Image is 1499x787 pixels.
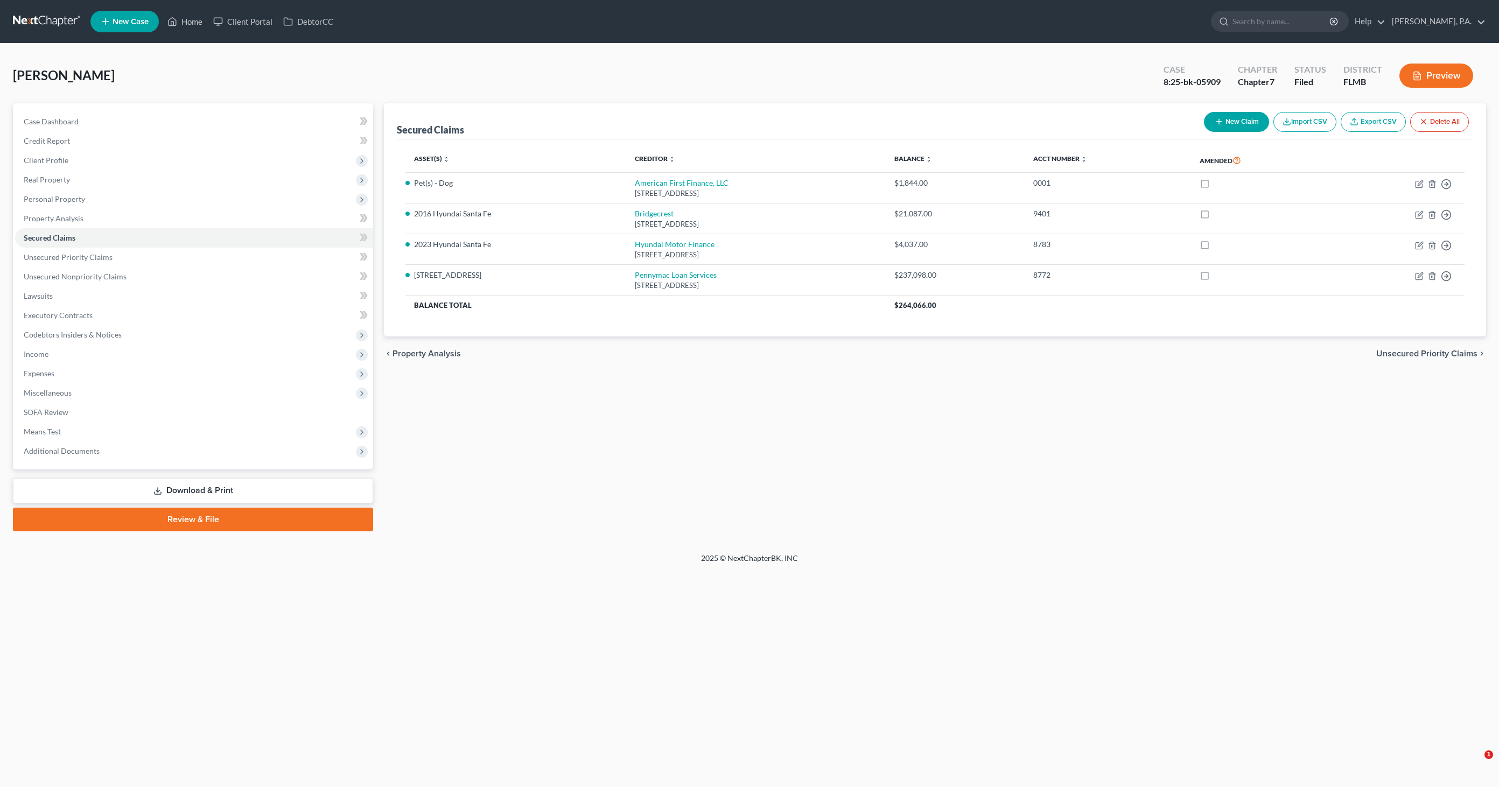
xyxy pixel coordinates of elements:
[1462,750,1488,776] iframe: Intercom live chat
[15,248,373,267] a: Unsecured Priority Claims
[894,178,1016,188] div: $1,844.00
[1341,112,1406,132] a: Export CSV
[15,131,373,151] a: Credit Report
[1484,750,1493,759] span: 1
[669,156,675,163] i: unfold_more
[1033,154,1087,163] a: Acct Number unfold_more
[1033,178,1182,188] div: 0001
[1191,148,1328,173] th: Amended
[24,388,72,397] span: Miscellaneous
[1477,349,1486,358] i: chevron_right
[1232,11,1331,31] input: Search by name...
[113,18,149,26] span: New Case
[384,349,461,358] button: chevron_left Property Analysis
[15,306,373,325] a: Executory Contracts
[1238,76,1277,88] div: Chapter
[13,508,373,531] a: Review & File
[1376,349,1486,358] button: Unsecured Priority Claims chevron_right
[393,349,461,358] span: Property Analysis
[635,178,729,187] a: American First Finance, LLC
[1294,76,1326,88] div: Filed
[414,270,618,280] li: [STREET_ADDRESS]
[24,369,54,378] span: Expenses
[278,12,339,31] a: DebtorCC
[443,156,450,163] i: unfold_more
[15,209,373,228] a: Property Analysis
[1204,112,1269,132] button: New Claim
[894,301,936,310] span: $264,066.00
[24,330,122,339] span: Codebtors Insiders & Notices
[1399,64,1473,88] button: Preview
[13,67,115,83] span: [PERSON_NAME]
[24,446,100,455] span: Additional Documents
[13,478,373,503] a: Download & Print
[1238,64,1277,76] div: Chapter
[1033,208,1182,219] div: 9401
[894,239,1016,250] div: $4,037.00
[1033,270,1182,280] div: 8772
[635,209,674,218] a: Bridgecrest
[414,154,450,163] a: Asset(s) unfold_more
[635,154,675,163] a: Creditor unfold_more
[635,280,877,291] div: [STREET_ADDRESS]
[414,178,618,188] li: Pet(s) - Dog
[635,240,715,249] a: Hyundai Motor Finance
[926,156,932,163] i: unfold_more
[24,407,68,417] span: SOFA Review
[24,233,75,242] span: Secured Claims
[24,252,113,262] span: Unsecured Priority Claims
[24,194,85,203] span: Personal Property
[1033,239,1182,250] div: 8783
[443,553,1056,572] div: 2025 © NextChapterBK, INC
[24,136,70,145] span: Credit Report
[635,250,877,260] div: [STREET_ADDRESS]
[1349,12,1385,31] a: Help
[24,156,68,165] span: Client Profile
[15,403,373,422] a: SOFA Review
[397,123,464,136] div: Secured Claims
[1164,76,1221,88] div: 8:25-bk-05909
[1410,112,1469,132] button: Delete All
[24,311,93,320] span: Executory Contracts
[24,272,127,281] span: Unsecured Nonpriority Claims
[1376,349,1477,358] span: Unsecured Priority Claims
[1270,76,1274,87] span: 7
[162,12,208,31] a: Home
[635,219,877,229] div: [STREET_ADDRESS]
[894,270,1016,280] div: $237,098.00
[15,228,373,248] a: Secured Claims
[1294,64,1326,76] div: Status
[405,296,886,315] th: Balance Total
[15,267,373,286] a: Unsecured Nonpriority Claims
[24,427,61,436] span: Means Test
[1081,156,1087,163] i: unfold_more
[24,117,79,126] span: Case Dashboard
[208,12,278,31] a: Client Portal
[384,349,393,358] i: chevron_left
[24,214,83,223] span: Property Analysis
[635,188,877,199] div: [STREET_ADDRESS]
[15,112,373,131] a: Case Dashboard
[414,208,618,219] li: 2016 Hyundai Santa Fe
[894,208,1016,219] div: $21,087.00
[24,175,70,184] span: Real Property
[414,239,618,250] li: 2023 Hyundai Santa Fe
[1386,12,1486,31] a: [PERSON_NAME], P.A.
[1343,76,1382,88] div: FLMB
[1273,112,1336,132] button: Import CSV
[24,291,53,300] span: Lawsuits
[1164,64,1221,76] div: Case
[15,286,373,306] a: Lawsuits
[24,349,48,359] span: Income
[635,270,717,279] a: Pennymac Loan Services
[1343,64,1382,76] div: District
[894,154,932,163] a: Balance unfold_more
